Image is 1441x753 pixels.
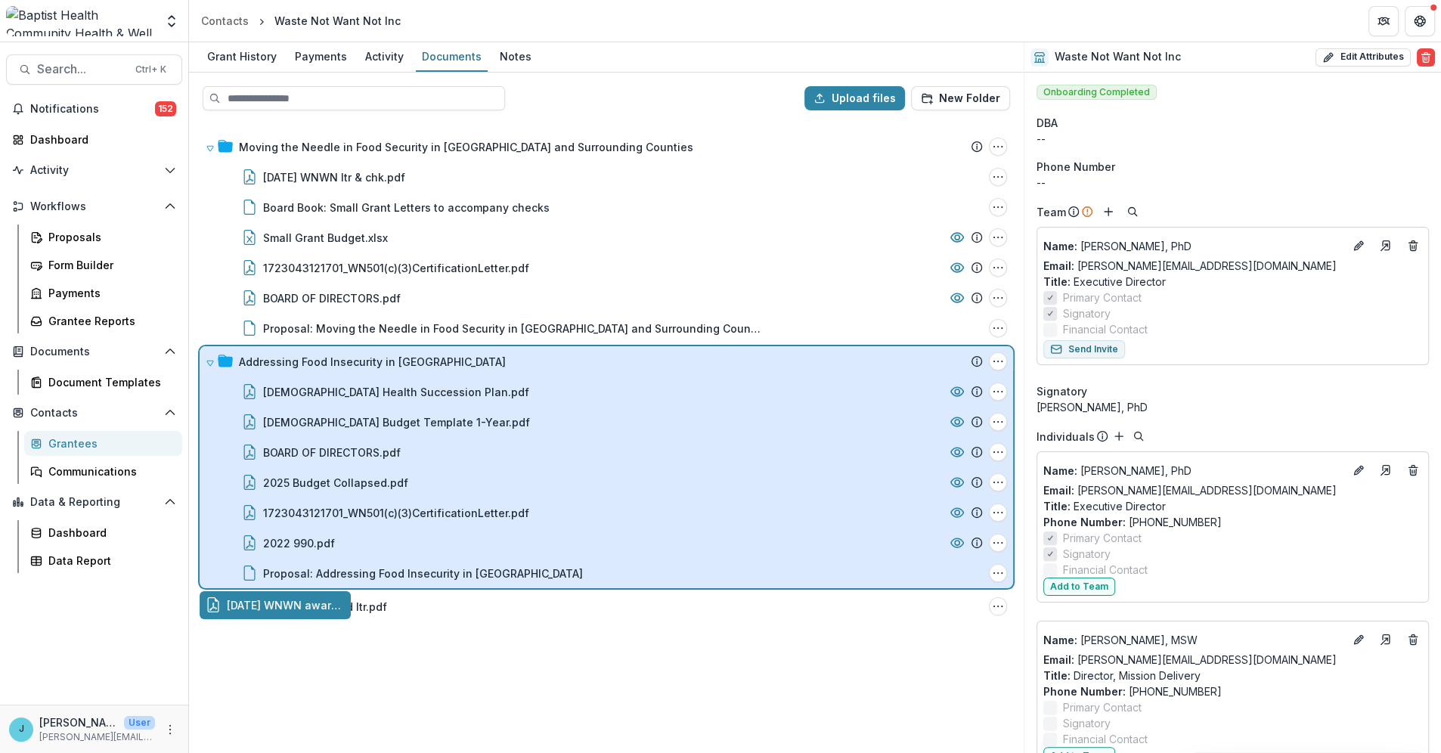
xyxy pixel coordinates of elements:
[161,6,182,36] button: Open entity switcher
[200,253,1013,283] div: 1723043121701_WN501(c)(3)CertificationLetter.pdf1723043121701_WN501(c)(3)CertificationLetter.pdf ...
[6,339,182,364] button: Open Documents
[201,42,283,72] a: Grant History
[494,45,538,67] div: Notes
[239,354,506,370] div: Addressing Food Insecurity in [GEOGRAPHIC_DATA]
[1043,482,1337,498] a: Email: [PERSON_NAME][EMAIL_ADDRESS][DOMAIN_NAME]
[1037,175,1429,191] div: --
[6,6,155,36] img: Baptist Health Community Health & Well Being logo
[1037,159,1115,175] span: Phone Number
[1043,274,1422,290] p: Executive Director
[263,566,583,581] div: Proposal: Addressing Food Insecurity in [GEOGRAPHIC_DATA]
[1404,237,1422,255] button: Deletes
[200,313,1013,343] div: Proposal: Moving the Needle in Food Security in [GEOGRAPHIC_DATA] and Surrounding CountiesProposa...
[989,413,1007,431] button: BaptistHealthProgram Budget Template 1-Year.pdf Options
[37,62,126,76] span: Search...
[161,720,179,739] button: More
[1350,631,1368,649] button: Edit
[1350,237,1368,255] button: Edit
[24,225,182,249] a: Proposals
[263,230,388,246] div: Small Grant Budget.xlsx
[263,169,405,185] div: [DATE] WNWN ltr & chk.pdf
[989,443,1007,461] button: BOARD OF DIRECTORS.pdf Options
[359,42,410,72] a: Activity
[1043,500,1071,513] span: Title :
[30,103,155,116] span: Notifications
[1043,683,1422,699] p: [PHONE_NUMBER]
[1043,652,1337,668] a: Email: [PERSON_NAME][EMAIL_ADDRESS][DOMAIN_NAME]
[1043,669,1071,682] span: Title :
[1063,546,1111,562] span: Signatory
[1043,632,1343,648] a: Name: [PERSON_NAME], MSW
[24,548,182,573] a: Data Report
[1043,275,1071,288] span: Title :
[1043,340,1125,358] button: Send Invite
[1374,458,1398,482] a: Go to contact
[263,290,401,306] div: BOARD OF DIRECTORS.pdf
[155,101,176,116] span: 152
[200,132,1013,162] div: Moving the Needle in Food Security in [GEOGRAPHIC_DATA] and Surrounding CountiesMoving the Needle...
[6,490,182,514] button: Open Data & Reporting
[263,475,408,491] div: 2025 Budget Collapsed.pdf
[989,289,1007,307] button: BOARD OF DIRECTORS.pdf Options
[1043,653,1074,666] span: Email:
[1043,463,1343,479] a: Name: [PERSON_NAME], PhD
[48,257,170,273] div: Form Builder
[200,437,1013,467] div: BOARD OF DIRECTORS.pdfBOARD OF DIRECTORS.pdf Options
[1110,427,1128,445] button: Add
[1123,203,1142,221] button: Search
[1043,484,1074,497] span: Email:
[1043,632,1343,648] p: [PERSON_NAME], MSW
[24,280,182,305] a: Payments
[24,520,182,545] a: Dashboard
[989,319,1007,337] button: Proposal: Moving the Needle in Food Security in Baker and Surrounding Counties Options
[227,597,345,613] p: [DATE] WNWN award ltr.pdf
[911,86,1010,110] button: New Folder
[1130,427,1148,445] button: Search
[263,260,529,276] div: 1723043121701_WN501(c)(3)CertificationLetter.pdf
[989,352,1007,370] button: Addressing Food Insecurity in Clay County Options
[274,13,401,29] div: Waste Not Want Not Inc
[200,283,1013,313] div: BOARD OF DIRECTORS.pdfBOARD OF DIRECTORS.pdf Options
[359,45,410,67] div: Activity
[989,198,1007,216] button: Board Book: Small Grant Letters to accompany checks Options
[200,376,1013,407] div: [DEMOGRAPHIC_DATA] Health Succession Plan.pdfBaptist Health Succession Plan.pdf Options
[1063,562,1148,578] span: Financial Contact
[1043,238,1343,254] a: Name: [PERSON_NAME], PhD
[6,127,182,152] a: Dashboard
[989,564,1007,582] button: Proposal: Addressing Food Insecurity in Clay County Options
[1404,631,1422,649] button: Deletes
[195,10,255,32] a: Contacts
[989,228,1007,246] button: Small Grant Budget.xlsx Options
[48,229,170,245] div: Proposals
[1043,685,1126,698] span: Phone Number :
[1043,464,1077,477] span: Name :
[989,473,1007,491] button: 2025 Budget Collapsed.pdf Options
[1350,461,1368,479] button: Edit
[1063,290,1142,305] span: Primary Contact
[48,313,170,329] div: Grantee Reports
[6,401,182,425] button: Open Contacts
[195,10,407,32] nav: breadcrumb
[1405,6,1435,36] button: Get Help
[201,13,249,29] div: Contacts
[200,346,1013,376] div: Addressing Food Insecurity in [GEOGRAPHIC_DATA]Addressing Food Insecurity in Clay County Options
[30,496,158,509] span: Data & Reporting
[1043,634,1077,646] span: Name :
[1063,305,1111,321] span: Signatory
[1043,514,1422,530] p: [PHONE_NUMBER]
[1368,6,1399,36] button: Partners
[30,200,158,213] span: Workflows
[989,504,1007,522] button: 1723043121701_WN501(c)(3)CertificationLetter.pdf Options
[804,86,905,110] button: Upload files
[24,431,182,456] a: Grantees
[1043,240,1077,253] span: Name :
[200,497,1013,528] div: 1723043121701_WN501(c)(3)CertificationLetter.pdf1723043121701_WN501(c)(3)CertificationLetter.pdf ...
[1043,516,1126,528] span: Phone Number :
[30,407,158,420] span: Contacts
[200,407,1013,437] div: [DEMOGRAPHIC_DATA] Budget Template 1-Year.pdfBaptistHealthProgram Budget Template 1-Year.pdf Options
[24,308,182,333] a: Grantee Reports
[1043,463,1343,479] p: [PERSON_NAME], PhD
[1043,578,1115,596] button: Add to Team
